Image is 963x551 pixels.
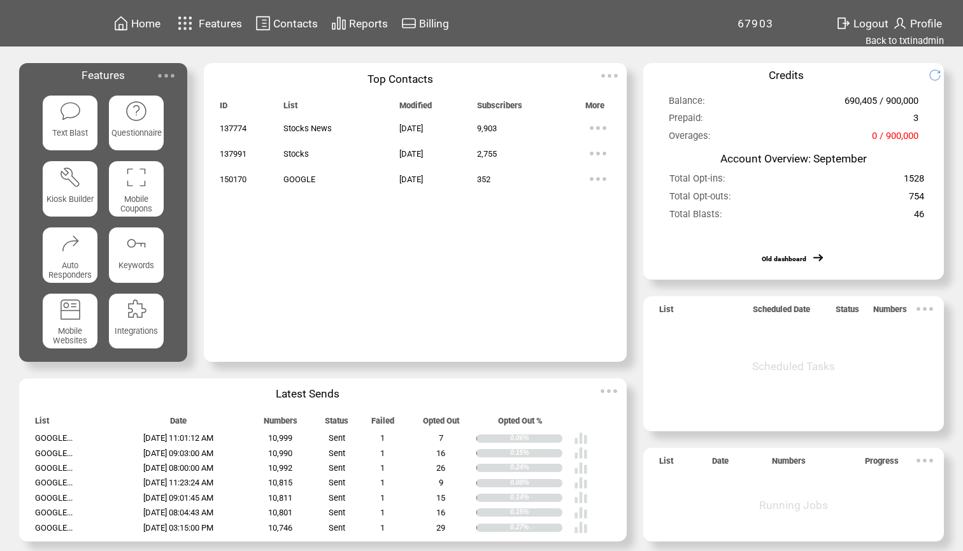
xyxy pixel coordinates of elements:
[143,508,213,517] span: [DATE] 08:04:43 AM
[268,448,292,458] span: 10,990
[125,298,147,320] img: integrations.svg
[510,464,562,472] div: 0.24%
[669,95,705,112] span: Balance:
[498,416,543,431] span: Opted Out %
[436,463,445,473] span: 26
[510,479,562,487] div: 0.08%
[574,520,588,534] img: poll%20-%20white.svg
[125,100,147,122] img: questionnaire.svg
[109,161,164,217] a: Mobile Coupons
[845,95,918,112] span: 690,405 / 900,000
[419,17,449,30] span: Billing
[510,524,562,532] div: 0.27%
[477,124,497,133] span: 9,903
[477,149,497,159] span: 2,755
[597,63,622,89] img: ellypsis.svg
[268,433,292,443] span: 10,999
[759,499,828,512] span: Running Jobs
[866,35,944,47] a: Back to txtinadmin
[574,446,588,460] img: poll%20-%20white.svg
[720,152,867,165] span: Account Overview: September
[143,493,213,503] span: [DATE] 09:01:45 AM
[35,523,73,533] span: GOOGLE...
[912,448,938,473] img: ellypsis.svg
[574,476,588,490] img: poll%20-%20white.svg
[109,227,164,283] a: Keywords
[220,175,246,184] span: 150170
[53,326,87,345] span: Mobile Websites
[329,508,345,517] span: Sent
[669,190,731,208] span: Total Opt-outs:
[253,13,320,33] a: Contacts
[436,448,445,458] span: 16
[574,506,588,520] img: poll%20-%20white.svg
[59,166,82,189] img: tool%201.svg
[596,378,622,404] img: ellypsis.svg
[913,112,918,129] span: 3
[659,304,673,320] span: List
[329,448,345,458] span: Sent
[329,523,345,533] span: Sent
[276,387,339,400] span: Latest Sends
[59,232,82,254] img: auto-responders.svg
[131,17,160,30] span: Home
[836,15,851,31] img: exit.svg
[283,175,315,184] span: GOOGLE
[143,448,213,458] span: [DATE] 09:03:00 AM
[574,461,588,475] img: poll%20-%20white.svg
[669,112,703,129] span: Prepaid:
[380,493,385,503] span: 1
[329,493,345,503] span: Sent
[111,128,162,138] span: Questionnaire
[380,478,385,487] span: 1
[423,416,459,431] span: Opted Out
[283,101,297,116] span: List
[325,416,348,431] span: Status
[109,294,164,349] a: Integrations
[510,508,562,517] div: 0.15%
[82,69,125,82] span: Features
[585,141,611,166] img: ellypsis.svg
[48,261,92,280] span: Auto Responders
[125,166,147,189] img: coupons.svg
[43,96,98,151] a: Text Blast
[585,101,604,116] span: More
[399,124,423,133] span: [DATE]
[153,63,179,89] img: ellypsis.svg
[174,13,196,34] img: features.svg
[43,227,98,283] a: Auto Responders
[199,17,242,30] span: Features
[273,17,318,30] span: Contacts
[283,149,309,159] span: Stocks
[669,208,722,225] span: Total Blasts:
[349,17,388,30] span: Reports
[35,433,73,443] span: GOOGLE...
[712,456,729,471] span: Date
[268,463,292,473] span: 10,992
[510,434,562,443] div: 0.06%
[769,69,804,82] span: Credits
[909,190,924,208] span: 754
[772,456,806,471] span: Numbers
[439,478,443,487] span: 9
[331,15,346,31] img: chart.svg
[510,449,562,457] div: 0.15%
[35,463,73,473] span: GOOGLE...
[118,261,154,270] span: Keywords
[35,493,73,503] span: GOOGLE...
[510,494,562,502] div: 0.14%
[220,101,227,116] span: ID
[43,294,98,349] a: Mobile Websites
[35,508,73,517] span: GOOGLE...
[834,13,890,33] a: Logout
[436,493,445,503] span: 15
[371,416,394,431] span: Failed
[753,304,810,320] span: Scheduled Date
[585,166,611,192] img: ellypsis.svg
[738,17,774,30] span: 67903
[890,13,944,33] a: Profile
[904,173,924,190] span: 1528
[220,124,246,133] span: 137774
[380,433,385,443] span: 1
[367,73,433,85] span: Top Contacts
